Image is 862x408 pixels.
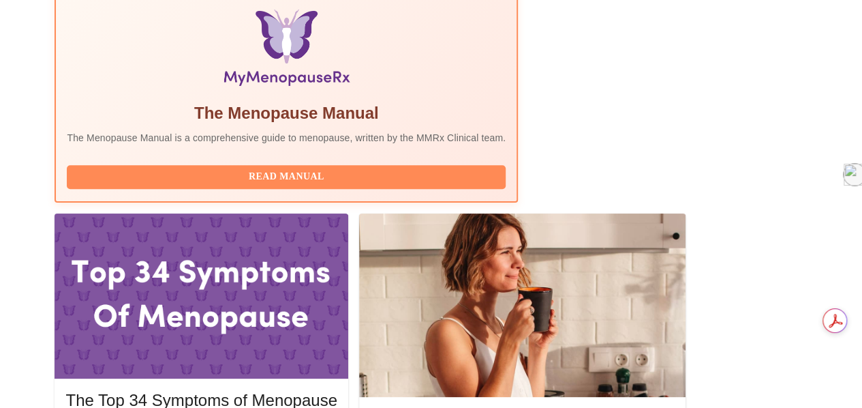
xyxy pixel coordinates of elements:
[67,102,506,124] h5: The Menopause Manual
[137,10,436,91] img: Menopause Manual
[67,131,506,145] p: The Menopause Manual is a comprehensive guide to menopause, written by the MMRx Clinical team.
[67,170,509,181] a: Read Manual
[80,169,492,186] span: Read Manual
[67,165,506,189] button: Read Manual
